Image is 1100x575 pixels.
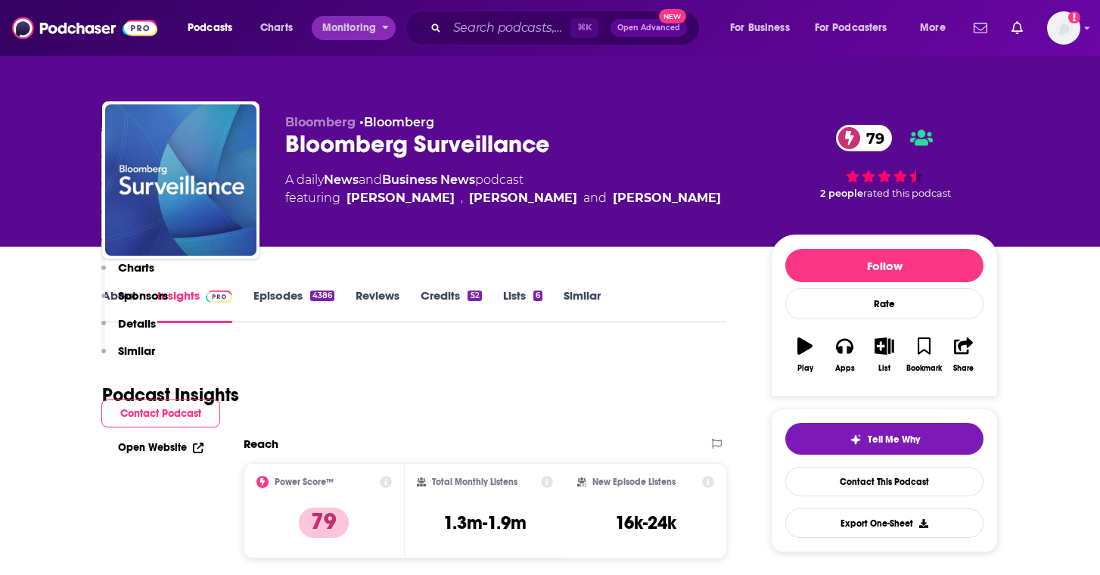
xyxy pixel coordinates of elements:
[359,172,382,187] span: and
[865,328,904,382] button: List
[1005,15,1029,41] a: Show notifications dropdown
[356,288,399,323] a: Reviews
[659,9,686,23] span: New
[118,343,155,358] p: Similar
[785,423,983,455] button: tell me why sparkleTell Me Why
[101,288,168,316] button: Sponsors
[797,364,813,373] div: Play
[611,19,687,37] button: Open AdvancedNew
[461,189,463,207] span: ,
[503,288,542,323] a: Lists6
[592,477,676,487] h2: New Episode Listens
[299,508,349,538] p: 79
[785,328,825,382] button: Play
[285,171,721,207] div: A daily podcast
[785,249,983,282] button: Follow
[118,316,156,331] p: Details
[468,291,481,301] div: 52
[312,16,396,40] button: open menu
[250,16,302,40] a: Charts
[364,115,434,129] a: Bloomberg
[382,172,475,187] a: Business News
[420,11,714,45] div: Search podcasts, credits, & more...
[906,364,942,373] div: Bookmark
[118,441,204,454] a: Open Website
[820,188,863,199] span: 2 people
[443,511,527,534] h3: 1.3m-1.9m
[346,189,455,207] a: Lisa Abramowicz
[953,364,974,373] div: Share
[275,477,334,487] h2: Power Score™
[421,288,481,323] a: Credits52
[285,115,356,129] span: Bloomberg
[118,288,168,303] p: Sponsors
[878,364,890,373] div: List
[719,16,809,40] button: open menu
[1068,11,1080,23] svg: Add a profile image
[253,288,334,323] a: Episodes4386
[851,125,892,151] span: 79
[920,17,946,39] span: More
[868,434,920,446] span: Tell Me Why
[432,477,517,487] h2: Total Monthly Listens
[771,115,998,209] div: 79 2 peoplerated this podcast
[177,16,252,40] button: open menu
[863,188,951,199] span: rated this podcast
[188,17,232,39] span: Podcasts
[570,18,598,38] span: ⌘ K
[244,437,278,451] h2: Reach
[101,316,156,344] button: Details
[322,17,376,39] span: Monitoring
[785,467,983,496] a: Contact This Podcast
[324,172,359,187] a: News
[310,291,334,301] div: 4386
[260,17,293,39] span: Charts
[825,328,864,382] button: Apps
[785,508,983,538] button: Export One-Sheet
[564,288,601,323] a: Similar
[617,24,680,32] span: Open Advanced
[850,434,862,446] img: tell me why sparkle
[785,288,983,319] div: Rate
[1047,11,1080,45] span: Logged in as HughE
[836,125,892,151] a: 79
[285,189,721,207] span: featuring
[730,17,790,39] span: For Business
[583,189,607,207] span: and
[815,17,887,39] span: For Podcasters
[909,16,965,40] button: open menu
[1047,11,1080,45] img: User Profile
[944,328,983,382] button: Share
[533,291,542,301] div: 6
[101,399,220,427] button: Contact Podcast
[101,343,155,371] button: Similar
[359,115,434,129] span: •
[835,364,855,373] div: Apps
[105,104,256,256] img: Bloomberg Surveillance
[615,511,676,534] h3: 16k-24k
[12,14,157,42] img: Podchaser - Follow, Share and Rate Podcasts
[805,16,909,40] button: open menu
[968,15,993,41] a: Show notifications dropdown
[613,189,721,207] a: Jonathan Ferro
[447,16,570,40] input: Search podcasts, credits, & more...
[469,189,577,207] a: Tom Keene
[1047,11,1080,45] button: Show profile menu
[904,328,943,382] button: Bookmark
